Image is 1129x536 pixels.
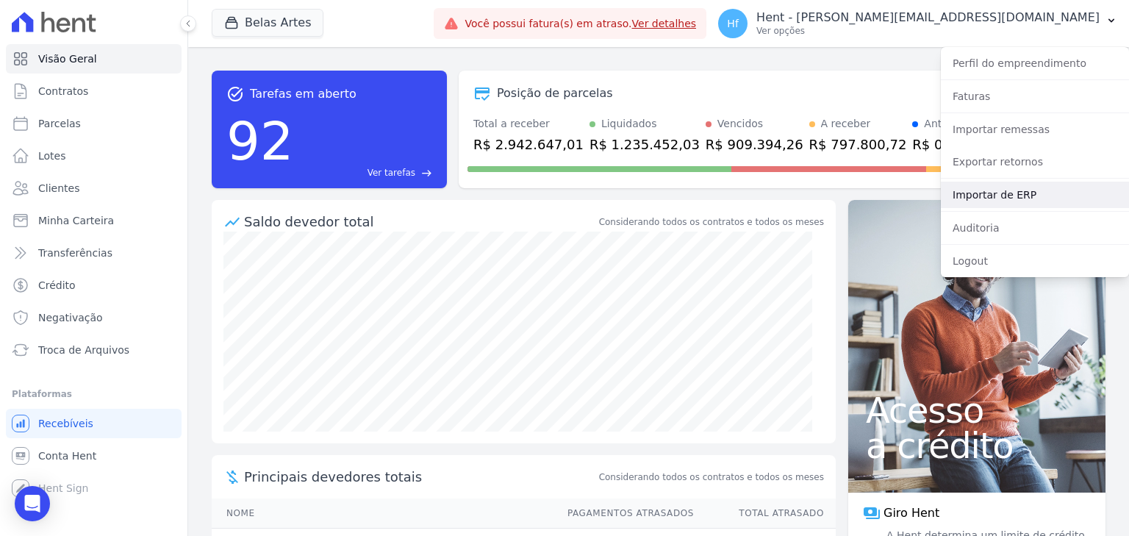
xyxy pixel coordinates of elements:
[866,428,1088,463] span: a crédito
[941,215,1129,241] a: Auditoria
[212,9,323,37] button: Belas Artes
[497,85,613,102] div: Posição de parcelas
[38,343,129,357] span: Troca de Arquivos
[6,303,182,332] a: Negativação
[38,310,103,325] span: Negativação
[809,135,907,154] div: R$ 797.800,72
[866,393,1088,428] span: Acesso
[6,441,182,471] a: Conta Hent
[6,206,182,235] a: Minha Carteira
[6,44,182,74] a: Visão Geral
[38,449,96,463] span: Conta Hent
[912,135,982,154] div: R$ 0,00
[250,85,356,103] span: Tarefas em aberto
[599,471,824,484] span: Considerando todos os contratos e todos os meses
[38,246,112,260] span: Transferências
[632,18,697,29] a: Ver detalhes
[6,109,182,138] a: Parcelas
[924,116,982,132] div: Antecipado
[6,238,182,268] a: Transferências
[589,135,700,154] div: R$ 1.235.452,03
[421,168,432,179] span: east
[941,149,1129,175] a: Exportar retornos
[226,103,294,179] div: 92
[38,278,76,293] span: Crédito
[756,10,1100,25] p: Hent - [PERSON_NAME][EMAIL_ADDRESS][DOMAIN_NAME]
[38,116,81,131] span: Parcelas
[38,51,97,66] span: Visão Geral
[465,16,696,32] span: Você possui fatura(s) em atraso.
[38,149,66,163] span: Lotes
[706,3,1129,44] button: Hf Hent - [PERSON_NAME][EMAIL_ADDRESS][DOMAIN_NAME] Ver opções
[38,181,79,196] span: Clientes
[599,215,824,229] div: Considerando todos os contratos e todos os meses
[6,409,182,438] a: Recebíveis
[941,248,1129,274] a: Logout
[941,116,1129,143] a: Importar remessas
[717,116,763,132] div: Vencidos
[553,499,695,529] th: Pagamentos Atrasados
[38,84,88,99] span: Contratos
[6,174,182,203] a: Clientes
[727,18,738,29] span: Hf
[756,25,1100,37] p: Ver opções
[12,385,176,403] div: Plataformas
[706,135,803,154] div: R$ 909.394,26
[6,271,182,300] a: Crédito
[6,141,182,171] a: Lotes
[821,116,871,132] div: A receber
[601,116,657,132] div: Liquidados
[6,335,182,365] a: Troca de Arquivos
[6,76,182,106] a: Contratos
[15,486,50,521] div: Open Intercom Messenger
[695,499,836,529] th: Total Atrasado
[941,83,1129,110] a: Faturas
[941,50,1129,76] a: Perfil do empreendimento
[300,166,432,179] a: Ver tarefas east
[244,212,596,232] div: Saldo devedor total
[38,416,93,431] span: Recebíveis
[38,213,114,228] span: Minha Carteira
[226,85,244,103] span: task_alt
[941,182,1129,208] a: Importar de ERP
[473,135,584,154] div: R$ 2.942.647,01
[473,116,584,132] div: Total a receber
[212,499,553,529] th: Nome
[368,166,415,179] span: Ver tarefas
[884,504,939,522] span: Giro Hent
[244,467,596,487] span: Principais devedores totais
